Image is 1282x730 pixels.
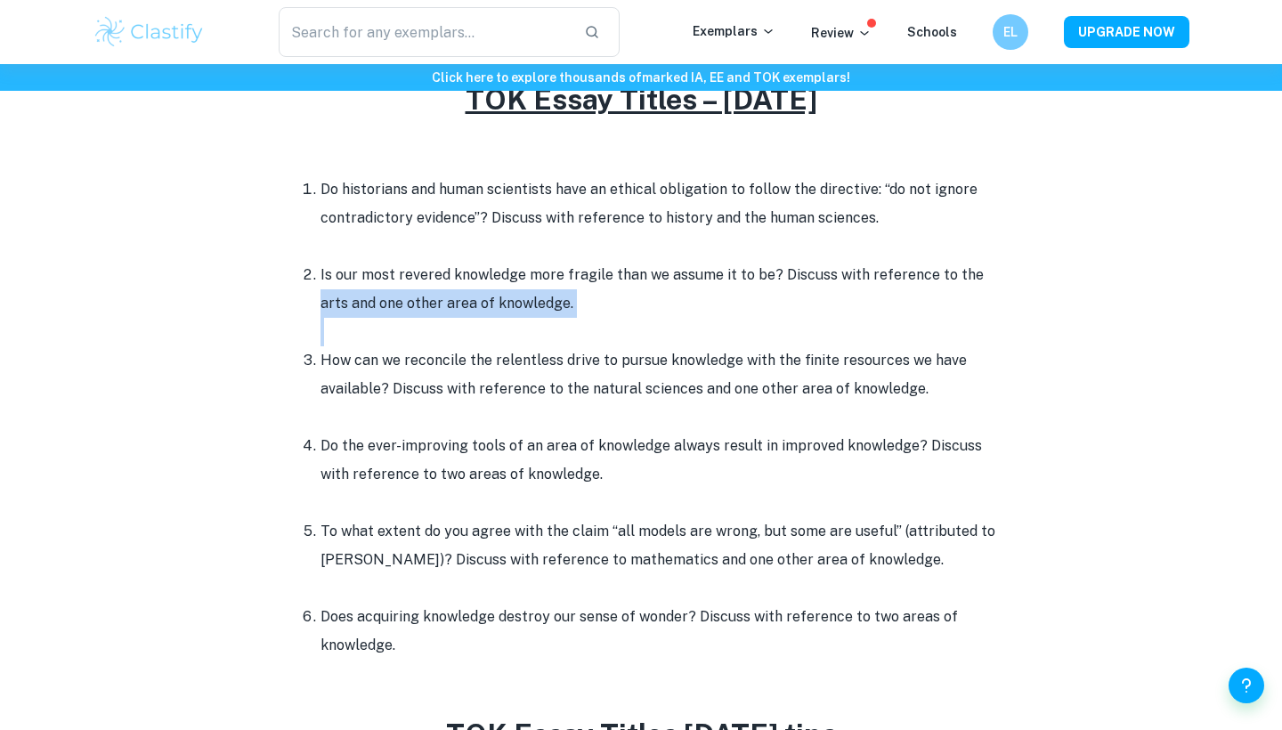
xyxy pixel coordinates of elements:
[1001,22,1021,42] h6: EL
[320,261,997,346] li: Is our most revered knowledge more fragile than we assume it to be? Discuss with reference to the...
[93,14,206,50] img: Clastify logo
[320,603,997,660] li: Does acquiring knowledge destroy our sense of wonder? Discuss with reference to two areas of know...
[320,517,997,603] li: To what extent do you agree with the claim “all models are wrong, but some are useful” (attribute...
[693,21,775,41] p: Exemplars
[907,25,957,39] a: Schools
[1064,16,1189,48] button: UPGRADE NOW
[320,432,997,517] li: Do the ever-improving tools of an area of knowledge always result in improved knowledge? Discuss ...
[320,346,997,432] li: How can we reconcile the relentless drive to pursue knowledge with the finite resources we have a...
[811,23,872,43] p: Review
[993,14,1028,50] button: EL
[279,7,570,57] input: Search for any exemplars...
[466,83,817,116] u: TOK Essay Titles – [DATE]
[320,175,997,261] li: Do historians and human scientists have an ethical obligation to follow the directive: “do not ig...
[4,68,1278,87] h6: Click here to explore thousands of marked IA, EE and TOK exemplars !
[1229,668,1264,703] button: Help and Feedback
